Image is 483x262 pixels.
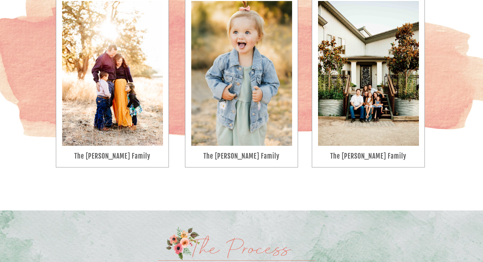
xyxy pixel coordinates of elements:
[199,152,284,161] a: the [PERSON_NAME] family
[170,239,310,260] h2: The Process
[70,152,155,161] a: the [PERSON_NAME] family
[326,152,411,161] a: the [PERSON_NAME] family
